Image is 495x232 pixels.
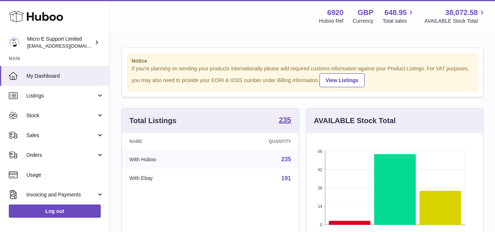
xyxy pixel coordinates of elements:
[319,73,365,87] a: View Listings
[358,8,373,18] strong: GBP
[353,18,374,25] div: Currency
[281,156,291,162] a: 235
[318,149,322,154] text: 56
[215,133,299,150] th: Quantity
[132,58,473,65] strong: Notice
[279,116,291,125] a: 235
[383,8,415,25] a: 648.95 Total sales
[279,116,291,124] strong: 235
[26,152,96,159] span: Orders
[26,191,96,198] span: Invoicing and Payments
[26,73,104,80] span: My Dashboard
[318,186,322,190] text: 28
[314,116,396,126] h3: AVAILABLE Stock Total
[26,172,104,178] span: Usage
[319,18,344,25] div: Huboo Ref
[122,133,215,150] th: Name
[281,175,291,181] a: 191
[424,18,486,25] span: AVAILABLE Stock Total
[132,65,473,87] div: If you're planning on sending your products internationally please add required customs informati...
[318,204,322,209] text: 14
[384,8,407,18] span: 648.95
[424,8,486,25] a: 38,072.58 AVAILABLE Stock Total
[9,205,101,218] a: Log out
[27,43,108,49] span: [EMAIL_ADDRESS][DOMAIN_NAME]
[122,150,215,169] td: With Huboo
[445,8,478,18] span: 38,072.58
[26,112,96,119] span: Stock
[27,36,93,49] div: Micro E Support Limited
[318,167,322,172] text: 42
[320,222,322,227] text: 0
[383,18,415,25] span: Total sales
[327,8,344,18] strong: 6920
[9,37,20,48] img: contact@micropcsupport.com
[26,92,96,99] span: Listings
[122,169,215,188] td: With Ebay
[129,116,177,126] h3: Total Listings
[26,132,96,139] span: Sales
